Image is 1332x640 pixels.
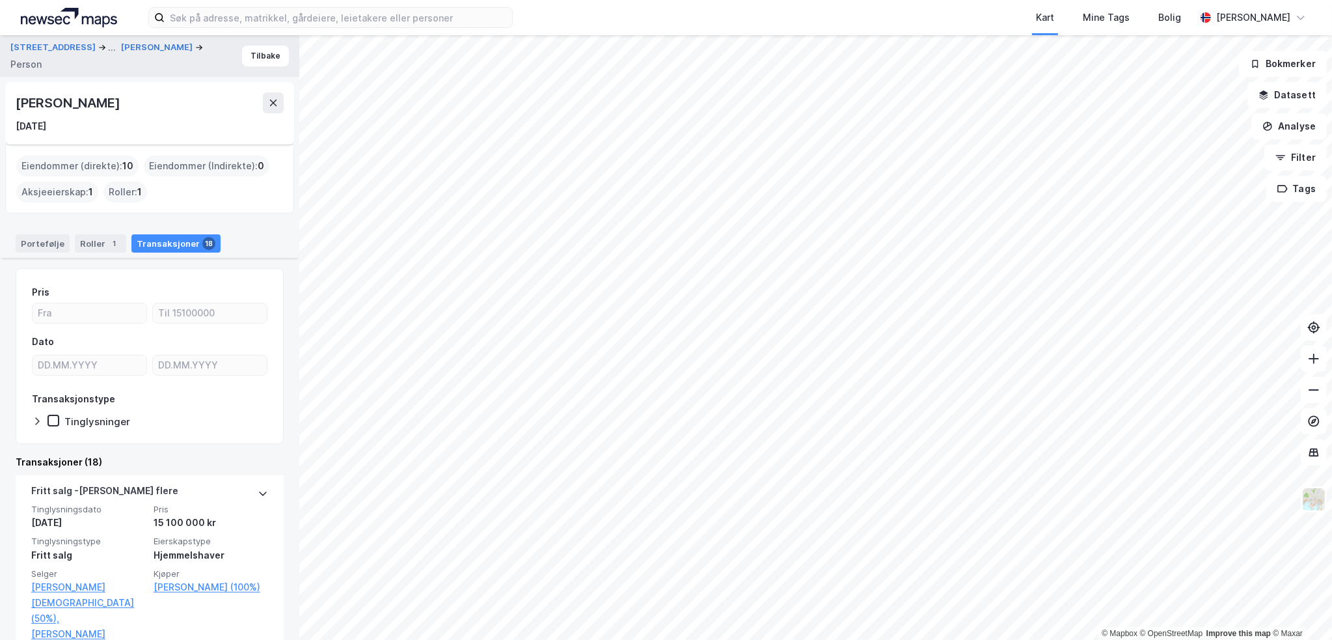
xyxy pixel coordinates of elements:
iframe: Chat Widget [1267,577,1332,640]
a: [PERSON_NAME] (100%) [154,579,268,595]
div: Fritt salg - [PERSON_NAME] flere [31,483,178,504]
div: Eiendommer (Indirekte) : [144,156,269,176]
button: Analyse [1251,113,1327,139]
button: [PERSON_NAME] [121,41,195,54]
span: 1 [88,184,93,200]
div: [PERSON_NAME] [1216,10,1290,25]
div: Transaksjoner (18) [16,454,284,470]
div: Roller : [103,182,147,202]
a: Improve this map [1206,629,1271,638]
div: Transaksjonstype [32,391,115,407]
input: Fra [33,303,146,323]
span: Tinglysningsdato [31,504,146,515]
div: Eiendommer (direkte) : [16,156,139,176]
button: [STREET_ADDRESS] [10,40,98,55]
div: 15 100 000 kr [154,515,268,531]
span: Tinglysningstype [31,536,146,547]
button: Tags [1266,176,1327,202]
span: Eierskapstype [154,536,268,547]
div: Mine Tags [1083,10,1130,25]
a: [PERSON_NAME][DEMOGRAPHIC_DATA] (50%), [31,579,146,626]
button: Datasett [1247,82,1327,108]
a: Mapbox [1102,629,1137,638]
button: Filter [1264,145,1327,171]
div: Fritt salg [31,548,146,563]
div: [PERSON_NAME] [16,92,122,113]
span: Pris [154,504,268,515]
span: 0 [258,158,264,174]
input: Til 15100000 [153,303,267,323]
div: Person [10,57,42,72]
div: Bolig [1158,10,1181,25]
span: Selger [31,568,146,579]
span: 1 [137,184,142,200]
button: Bokmerker [1239,51,1327,77]
div: Pris [32,285,49,300]
a: OpenStreetMap [1140,629,1203,638]
img: logo.a4113a55bc3d86da70a041830d287a7e.svg [21,8,117,27]
div: 1 [108,237,121,250]
img: Z [1301,487,1326,512]
button: Tilbake [242,46,289,66]
div: Hjemmelshaver [154,548,268,563]
div: Portefølje [16,234,70,253]
input: DD.MM.YYYY [33,355,146,375]
div: Roller [75,234,126,253]
div: Kart [1036,10,1054,25]
div: ... [108,40,116,55]
span: Kjøper [154,568,268,579]
div: Tinglysninger [64,415,130,428]
div: Aksjeeierskap : [16,182,98,202]
div: [DATE] [31,515,146,531]
input: DD.MM.YYYY [153,355,267,375]
div: [DATE] [16,118,46,134]
div: Transaksjoner [131,234,221,253]
span: 10 [122,158,133,174]
div: Dato [32,334,54,350]
div: 18 [202,237,215,250]
input: Søk på adresse, matrikkel, gårdeiere, leietakere eller personer [165,8,512,27]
